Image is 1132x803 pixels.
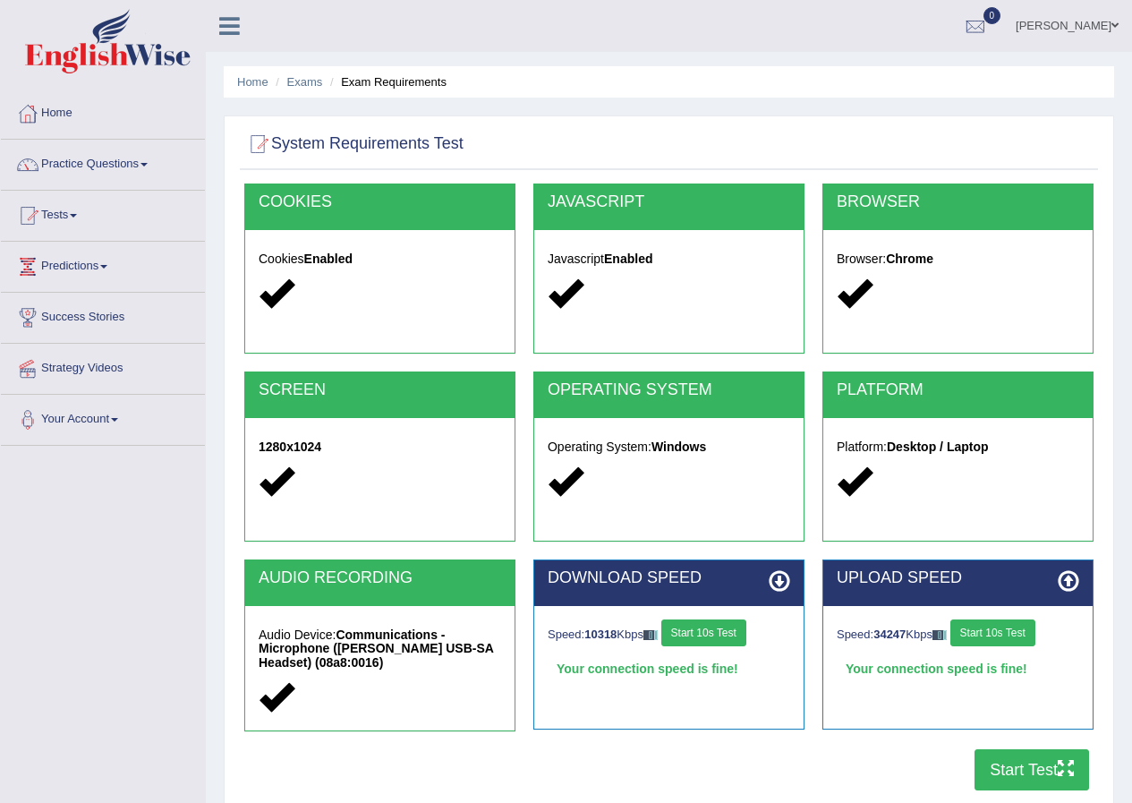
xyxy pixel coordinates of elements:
[326,73,447,90] li: Exam Requirements
[873,628,906,641] strong: 34247
[604,252,652,266] strong: Enabled
[886,252,933,266] strong: Chrome
[837,440,1079,454] h5: Platform:
[837,569,1079,587] h2: UPLOAD SPEED
[651,440,706,454] strong: Windows
[259,628,493,670] strong: Communications - Microphone ([PERSON_NAME] USB-SA Headset) (08a8:0016)
[548,619,790,651] div: Speed: Kbps
[1,191,205,235] a: Tests
[548,381,790,399] h2: OPERATING SYSTEM
[548,252,790,266] h5: Javascript
[244,131,464,158] h2: System Requirements Test
[259,193,501,211] h2: COOKIES
[1,293,205,337] a: Success Stories
[548,193,790,211] h2: JAVASCRIPT
[287,75,323,89] a: Exams
[548,655,790,682] div: Your connection speed is fine!
[548,440,790,454] h5: Operating System:
[837,619,1079,651] div: Speed: Kbps
[259,381,501,399] h2: SCREEN
[837,655,1079,682] div: Your connection speed is fine!
[259,628,501,670] h5: Audio Device:
[548,569,790,587] h2: DOWNLOAD SPEED
[643,630,658,640] img: ajax-loader-fb-connection.gif
[237,75,268,89] a: Home
[584,628,617,641] strong: 10318
[887,440,989,454] strong: Desktop / Laptop
[983,7,1001,24] span: 0
[837,193,1079,211] h2: BROWSER
[837,381,1079,399] h2: PLATFORM
[1,140,205,184] a: Practice Questions
[1,344,205,389] a: Strategy Videos
[259,440,321,454] strong: 1280x1024
[661,619,746,646] button: Start 10s Test
[975,749,1089,790] button: Start Test
[837,252,1079,266] h5: Browser:
[950,619,1035,646] button: Start 10s Test
[1,89,205,133] a: Home
[1,395,205,440] a: Your Account
[259,569,501,587] h2: AUDIO RECORDING
[259,252,501,266] h5: Cookies
[304,252,353,266] strong: Enabled
[932,630,947,640] img: ajax-loader-fb-connection.gif
[1,242,205,286] a: Predictions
